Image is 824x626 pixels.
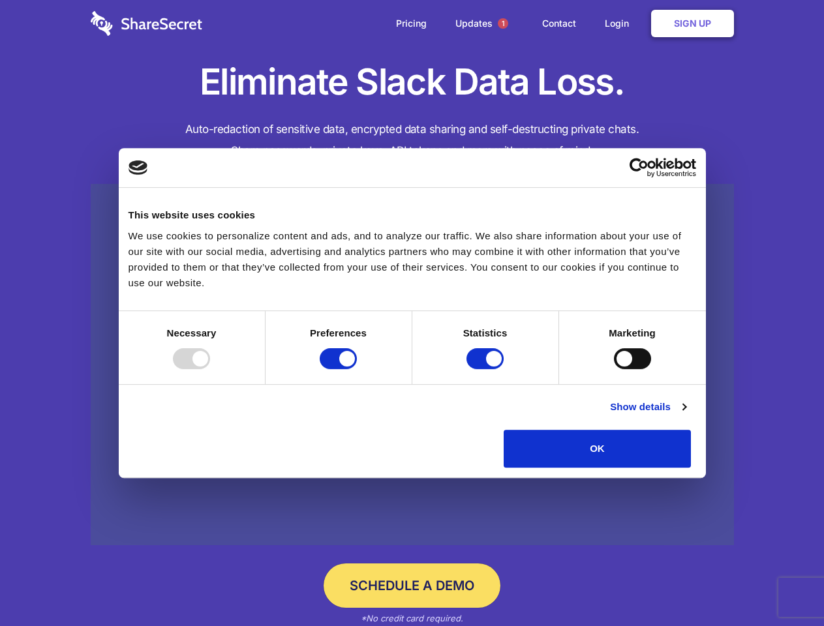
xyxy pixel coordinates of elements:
img: logo-wordmark-white-trans-d4663122ce5f474addd5e946df7df03e33cb6a1c49d2221995e7729f52c070b2.svg [91,11,202,36]
img: logo [129,160,148,175]
a: Login [592,3,649,44]
div: This website uses cookies [129,207,696,223]
em: *No credit card required. [361,613,463,623]
strong: Preferences [310,327,367,338]
strong: Statistics [463,327,508,338]
strong: Necessary [167,327,217,338]
div: We use cookies to personalize content and ads, and to analyze our traffic. We also share informat... [129,228,696,291]
h4: Auto-redaction of sensitive data, encrypted data sharing and self-destructing private chats. Shar... [91,119,734,162]
a: Contact [529,3,589,44]
button: OK [504,430,691,468]
a: Usercentrics Cookiebot - opens in a new window [582,158,696,177]
h1: Eliminate Slack Data Loss. [91,59,734,106]
a: Show details [610,399,686,415]
span: 1 [498,18,508,29]
strong: Marketing [609,327,656,338]
a: Pricing [383,3,440,44]
a: Schedule a Demo [324,563,500,608]
a: Sign Up [651,10,734,37]
a: Wistia video thumbnail [91,184,734,546]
